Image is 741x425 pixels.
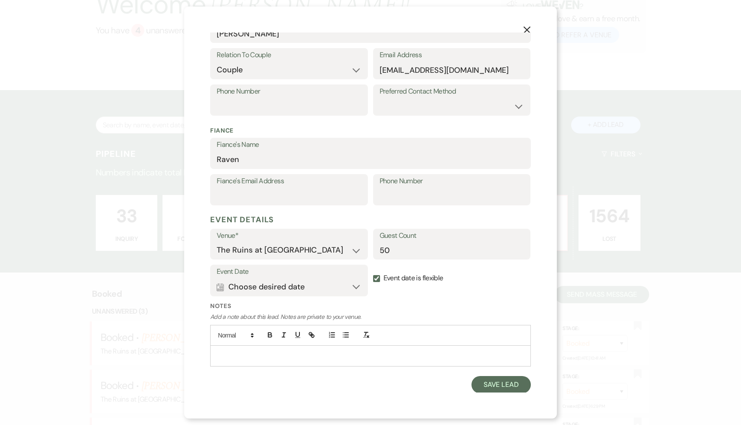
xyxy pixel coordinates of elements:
[380,49,524,62] label: Email Address
[217,85,361,98] label: Phone Number
[217,49,361,62] label: Relation To Couple
[210,213,531,226] h5: Event Details
[217,139,524,151] label: Fiance's Name
[210,126,531,135] p: Fiance
[217,230,361,242] label: Venue*
[471,376,531,393] button: Save Lead
[217,175,361,188] label: Fiance's Email Address
[210,312,531,321] p: Add a note about this lead. Notes are private to your venue.
[380,175,524,188] label: Phone Number
[217,266,361,278] label: Event Date
[210,302,531,311] label: Notes
[380,85,524,98] label: Preferred Contact Method
[373,275,380,282] input: Event date is flexible
[380,230,524,242] label: Guest Count
[217,25,524,42] input: First and Last Name
[217,151,524,168] input: First and Last Name
[373,265,531,292] label: Event date is flexible
[217,278,361,295] button: Choose desired date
